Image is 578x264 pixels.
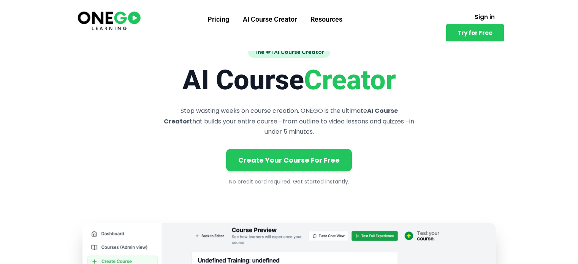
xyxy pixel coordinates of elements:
span: Creator [304,64,396,96]
span: The #1 AI Course Creator [248,47,330,58]
a: Try for Free [446,24,504,41]
a: Pricing [201,9,236,29]
a: Resources [304,9,349,29]
p: No credit card required. Get started instantly. [82,177,496,187]
h1: AI Course [82,64,496,96]
a: AI Course Creator [236,9,304,29]
a: Create Your Course For Free [226,149,352,171]
span: Sign in [475,14,495,20]
p: Stop wasting weeks on course creation. ONEGO is the ultimate that builds your entire course—from ... [162,106,417,137]
strong: AI Course Creator [164,106,398,125]
span: Try for Free [458,30,492,36]
a: Sign in [466,9,504,24]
